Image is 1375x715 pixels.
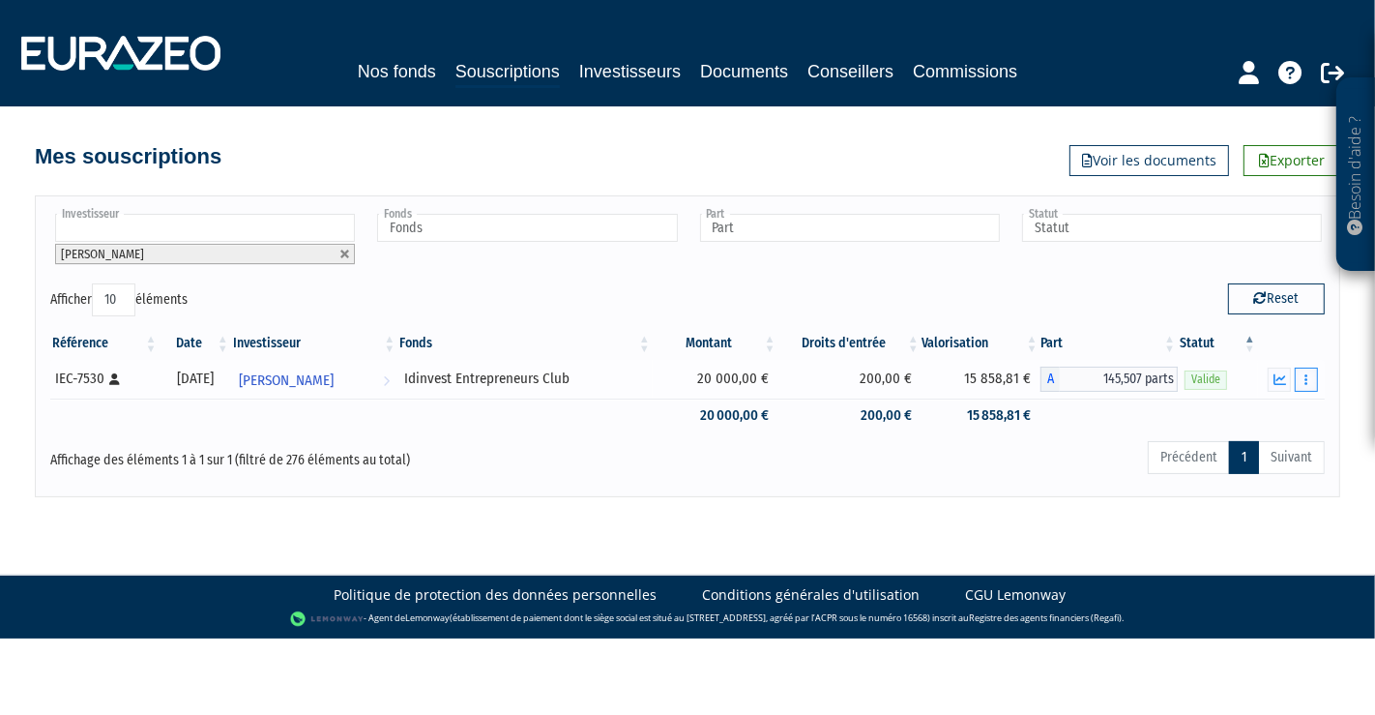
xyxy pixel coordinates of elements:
[1178,327,1258,360] th: Statut : activer pour trier la colonne par ordre d&eacute;croissant
[160,327,231,360] th: Date: activer pour trier la colonne par ordre croissant
[50,283,188,316] label: Afficher éléments
[965,585,1066,605] a: CGU Lemonway
[653,360,778,399] td: 20 000,00 €
[383,363,390,399] i: Voir l'investisseur
[1228,283,1325,314] button: Reset
[21,36,220,71] img: 1732889491-logotype_eurazeo_blanc_rvb.png
[239,363,334,399] span: [PERSON_NAME]
[166,369,224,389] div: [DATE]
[807,58,893,85] a: Conseillers
[700,58,788,85] a: Documents
[334,585,657,605] a: Politique de protection des données personnelles
[778,327,922,360] th: Droits d'entrée: activer pour trier la colonne par ordre croissant
[1040,367,1179,392] div: A - Idinvest Entrepreneurs Club
[50,439,565,470] div: Affichage des éléments 1 à 1 sur 1 (filtré de 276 éléments au total)
[1040,367,1060,392] span: A
[653,399,778,432] td: 20 000,00 €
[913,58,1017,85] a: Commissions
[1185,371,1227,389] span: Valide
[109,373,120,385] i: [Français] Personne physique
[50,327,160,360] th: Référence : activer pour trier la colonne par ordre croissant
[969,611,1122,624] a: Registre des agents financiers (Regafi)
[35,145,221,168] h4: Mes souscriptions
[55,369,153,389] div: IEC-7530
[1060,367,1179,392] span: 145,507 parts
[702,585,920,605] a: Conditions générales d'utilisation
[778,399,922,432] td: 200,00 €
[358,58,436,85] a: Nos fonds
[653,327,778,360] th: Montant: activer pour trier la colonne par ordre croissant
[1069,145,1229,176] a: Voir les documents
[404,369,646,389] div: Idinvest Entrepreneurs Club
[1040,327,1179,360] th: Part: activer pour trier la colonne par ordre croissant
[922,327,1040,360] th: Valorisation: activer pour trier la colonne par ordre croissant
[922,399,1040,432] td: 15 858,81 €
[231,327,398,360] th: Investisseur: activer pour trier la colonne par ordre croissant
[19,610,1356,629] div: - Agent de (établissement de paiement dont le siège social est situé au [STREET_ADDRESS], agréé p...
[455,58,560,88] a: Souscriptions
[922,360,1040,399] td: 15 858,81 €
[579,58,681,85] a: Investisseurs
[397,327,653,360] th: Fonds: activer pour trier la colonne par ordre croissant
[1243,145,1340,176] a: Exporter
[92,283,135,316] select: Afficheréléments
[1229,441,1259,474] a: 1
[61,247,144,261] span: [PERSON_NAME]
[405,611,450,624] a: Lemonway
[290,610,365,629] img: logo-lemonway.png
[1345,88,1367,262] p: Besoin d'aide ?
[778,360,922,399] td: 200,00 €
[231,360,398,399] a: [PERSON_NAME]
